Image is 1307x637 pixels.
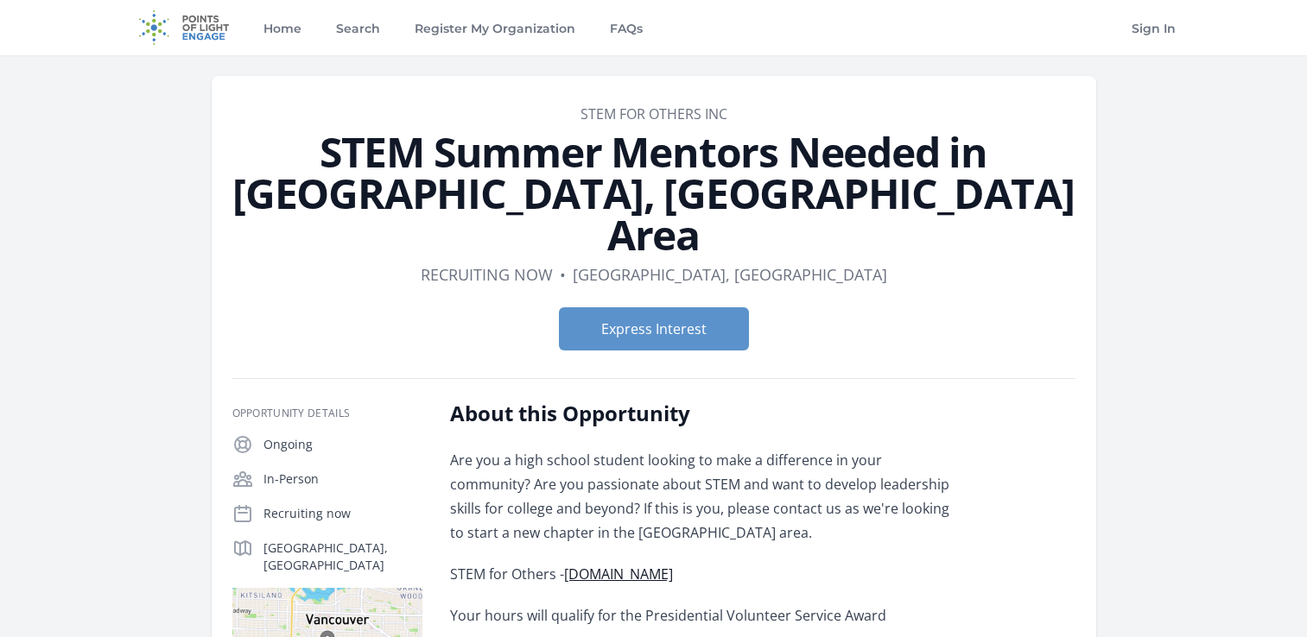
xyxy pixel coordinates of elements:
h1: STEM Summer Mentors Needed in [GEOGRAPHIC_DATA], [GEOGRAPHIC_DATA] Area [232,131,1075,255]
h2: About this Opportunity [450,400,955,427]
p: Recruiting now [263,505,422,522]
div: • [560,262,566,287]
p: Ongoing [263,436,422,453]
p: [GEOGRAPHIC_DATA], [GEOGRAPHIC_DATA] [263,539,422,574]
a: STEM FOR OTHERS INC [581,104,727,123]
p: Are you a high school student looking to make a difference in your community? Are you passionate ... [450,448,955,545]
h3: Opportunity Details [232,407,422,420]
button: Express Interest [559,307,749,350]
p: Your hours will qualify for the Presidential Volunteer Service Award [450,603,955,628]
dd: [GEOGRAPHIC_DATA], [GEOGRAPHIC_DATA] [573,262,887,287]
dd: Recruiting now [421,262,553,287]
a: [DOMAIN_NAME] [564,564,673,583]
p: STEM for Others - [450,562,955,586]
p: In-Person [263,470,422,488]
